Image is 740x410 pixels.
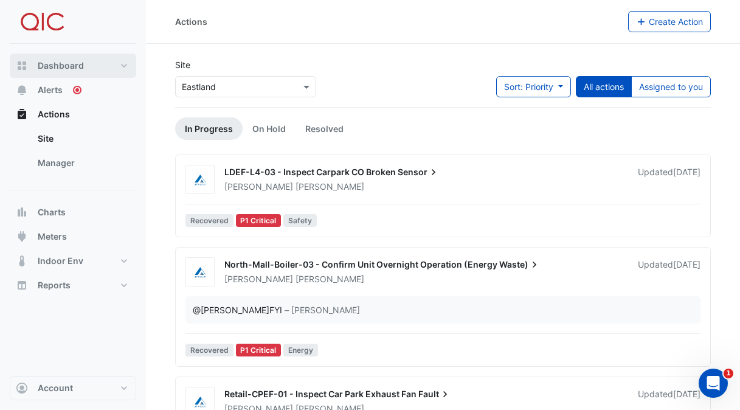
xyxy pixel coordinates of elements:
[224,259,497,269] span: North-Mall-Boiler-03 - Confirm Unit Overnight Operation (Energy
[16,60,28,72] app-icon: Dashboard
[38,231,67,243] span: Meters
[16,255,28,267] app-icon: Indoor Env
[38,60,84,72] span: Dashboard
[10,54,136,78] button: Dashboard
[418,388,451,400] span: Fault
[236,214,282,227] div: P1 Critical
[224,274,293,284] span: [PERSON_NAME]
[576,76,632,97] button: All actions
[236,344,282,356] div: P1 Critical
[16,84,28,96] app-icon: Alerts
[496,76,571,97] button: Sort: Priority
[499,259,541,271] span: Waste)
[38,206,66,218] span: Charts
[10,376,136,400] button: Account
[16,206,28,218] app-icon: Charts
[28,127,136,151] a: Site
[28,151,136,175] a: Manager
[699,369,728,398] iframe: Intercom live chat
[38,108,70,120] span: Actions
[10,224,136,249] button: Meters
[10,273,136,297] button: Reports
[638,166,700,193] div: Updated
[224,167,396,177] span: LDEF-L4-03 - Inspect Carpark CO Broken
[673,389,700,399] span: Mon 18-Aug-2025 09:36 AEST
[673,259,700,269] span: Wed 06-Aug-2025 11:53 AEST
[296,273,364,285] span: [PERSON_NAME]
[72,85,83,96] div: Tooltip anchor
[673,167,700,177] span: Mon 18-Aug-2025 08:15 AEST
[38,84,63,96] span: Alerts
[724,369,733,378] span: 1
[15,10,69,34] img: Company Logo
[16,279,28,291] app-icon: Reports
[638,259,700,285] div: Updated
[631,76,711,97] button: Assigned to you
[38,255,83,267] span: Indoor Env
[398,166,440,178] span: Sensor
[10,249,136,273] button: Indoor Env
[10,127,136,180] div: Actions
[186,396,214,408] img: Airmaster Australia
[38,382,73,394] span: Account
[186,266,214,279] img: Airmaster Australia
[16,108,28,120] app-icon: Actions
[10,102,136,127] button: Actions
[185,214,233,227] span: Recovered
[38,279,71,291] span: Reports
[175,15,207,28] div: Actions
[285,304,360,316] span: – [PERSON_NAME]
[193,305,269,315] span: ajackman@airmaster.com.au [Airmaster Australia]
[10,200,136,224] button: Charts
[283,344,318,356] span: Energy
[185,344,233,356] span: Recovered
[10,78,136,102] button: Alerts
[243,117,296,140] a: On Hold
[186,174,214,186] img: Airmaster Australia
[193,304,282,316] div: FYI
[175,117,243,140] a: In Progress
[283,214,317,227] span: Safety
[224,389,417,399] span: Retail-CPEF-01 - Inspect Car Park Exhaust Fan
[649,16,703,27] span: Create Action
[628,11,711,32] button: Create Action
[224,181,293,192] span: [PERSON_NAME]
[296,117,353,140] a: Resolved
[16,231,28,243] app-icon: Meters
[296,181,364,193] span: [PERSON_NAME]
[175,58,190,71] label: Site
[504,82,553,92] span: Sort: Priority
